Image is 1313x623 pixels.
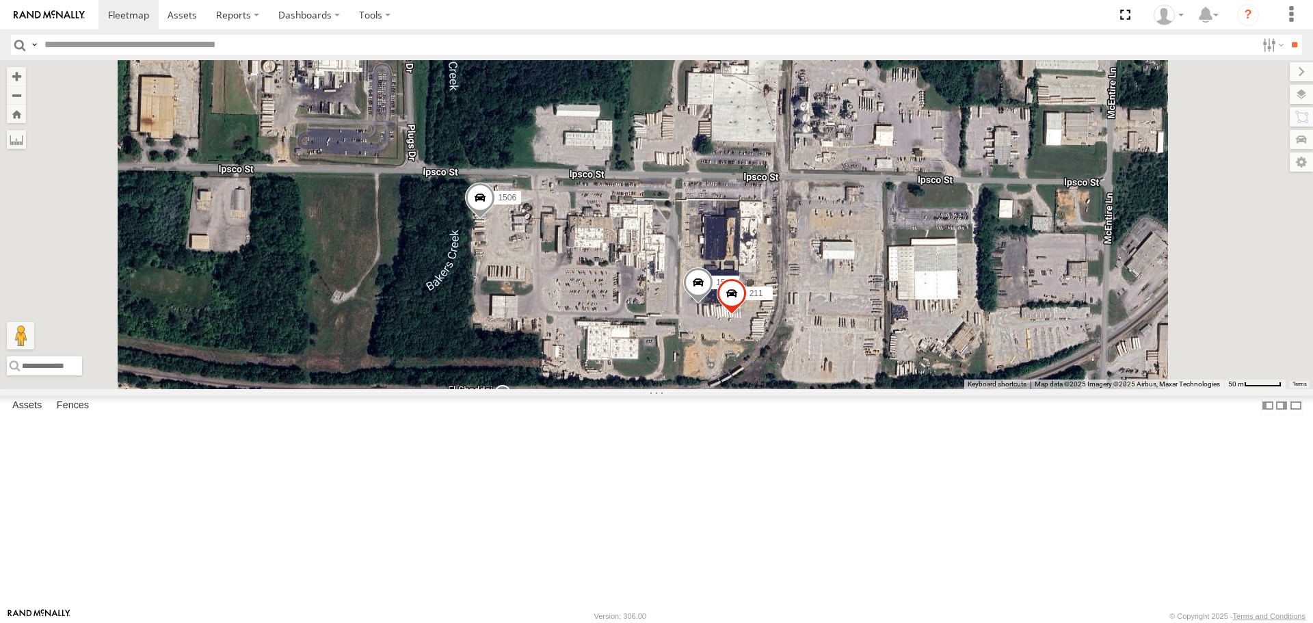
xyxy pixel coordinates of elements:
span: 211 [750,289,763,298]
div: EDWARD EDMONDSON [1149,5,1189,25]
div: © Copyright 2025 - [1169,612,1305,620]
button: Drag Pegman onto the map to open Street View [7,322,34,349]
button: Zoom in [7,67,26,85]
label: Assets [5,397,49,416]
span: 1506 [498,194,516,203]
button: Map Scale: 50 m per 51 pixels [1224,380,1286,389]
a: Terms (opens in new tab) [1292,381,1307,386]
label: Search Filter Options [1257,35,1286,55]
button: Keyboard shortcuts [968,380,1026,389]
button: Zoom Home [7,105,26,123]
span: Map data ©2025 Imagery ©2025 Airbus, Maxar Technologies [1035,380,1220,388]
img: rand-logo.svg [14,10,85,20]
label: Measure [7,130,26,149]
label: Hide Summary Table [1289,396,1303,416]
label: Fences [50,397,96,416]
label: Search Query [29,35,40,55]
a: Visit our Website [8,609,70,623]
span: 50 m [1228,380,1244,388]
label: Map Settings [1290,153,1313,172]
label: Dock Summary Table to the Left [1261,396,1275,416]
label: Dock Summary Table to the Right [1275,396,1288,416]
button: Zoom out [7,85,26,105]
i: ? [1237,4,1259,26]
a: Terms and Conditions [1233,612,1305,620]
div: Version: 306.00 [594,612,646,620]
